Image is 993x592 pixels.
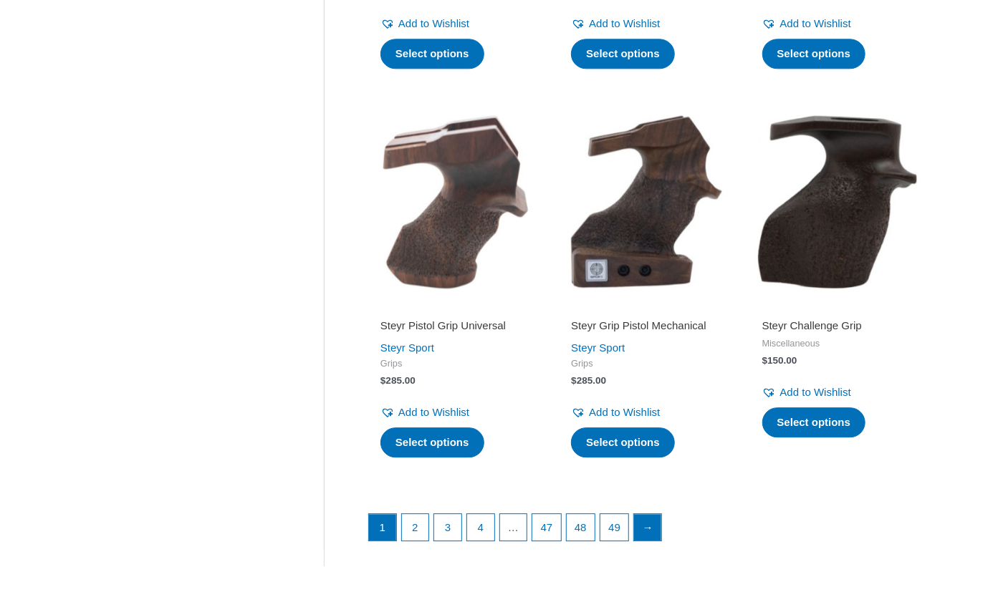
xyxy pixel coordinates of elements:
[571,341,625,354] a: Steyr Sport
[368,114,544,290] img: Steyr Pistol Grip Universal
[380,375,386,386] span: $
[380,375,416,386] bdi: 285.00
[762,355,797,366] bdi: 150.00
[589,17,660,29] span: Add to Wishlist
[380,358,531,370] span: Grips
[571,375,577,386] span: $
[600,514,628,541] a: Page 49
[380,402,469,422] a: Add to Wishlist
[589,406,660,418] span: Add to Wishlist
[567,514,595,541] a: Page 48
[780,386,851,398] span: Add to Wishlist
[762,355,768,366] span: $
[571,402,660,422] a: Add to Wishlist
[571,375,606,386] bdi: 285.00
[402,514,429,541] a: Page 2
[380,39,484,69] a: Select options for “Steyr EVO10”
[762,14,851,34] a: Add to Wishlist
[380,319,531,338] a: Steyr Pistol Grip Universal
[434,514,461,541] a: Page 3
[571,39,675,69] a: Select options for “Steyr Pistol Grip LP10E”
[571,319,721,338] a: Steyr Grip Pistol Mechanical
[380,319,531,333] h2: Steyr Pistol Grip Universal
[749,114,926,290] img: Steyr Challenge Grip
[369,514,396,541] span: Page 1
[762,319,913,333] h2: Steyr Challenge Grip
[780,17,851,29] span: Add to Wishlist
[762,319,913,338] a: Steyr Challenge Grip
[571,319,721,333] h2: Steyr Grip Pistol Mechanical
[571,14,660,34] a: Add to Wishlist
[571,358,721,370] span: Grips
[634,514,661,541] a: →
[571,299,721,316] iframe: Customer reviews powered by Trustpilot
[571,427,675,457] a: Select options for “Steyr Grip Pistol Mechanical”
[500,514,527,541] span: …
[762,299,913,316] iframe: Customer reviews powered by Trustpilot
[380,14,469,34] a: Add to Wishlist
[762,338,913,350] span: Miscellaneous
[532,514,560,541] a: Page 47
[368,513,926,549] nav: Product Pagination
[398,406,469,418] span: Add to Wishlist
[762,39,866,69] a: Select options for “Steyr Pistol Grip EVO10E”
[398,17,469,29] span: Add to Wishlist
[558,114,734,290] img: Steyr Grip Pistol Mechanical
[380,341,434,354] a: Steyr Sport
[380,299,531,316] iframe: Customer reviews powered by Trustpilot
[762,382,851,402] a: Add to Wishlist
[380,427,484,457] a: Select options for “Steyr Pistol Grip Universal”
[762,407,866,437] a: Select options for “Steyr Challenge Grip”
[467,514,494,541] a: Page 4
